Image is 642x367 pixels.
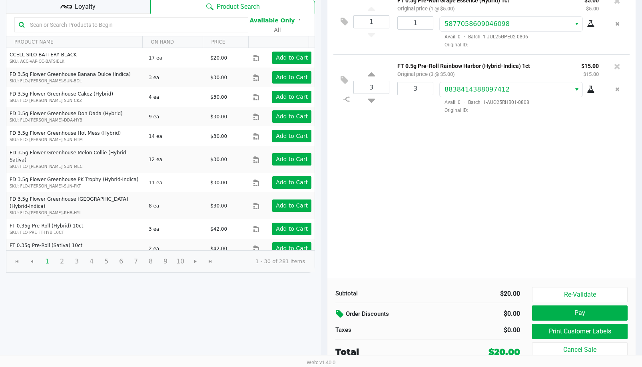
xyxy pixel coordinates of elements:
[188,254,203,269] span: Go to the next page
[295,16,305,24] span: ᛫
[210,226,227,232] span: $42.00
[145,48,207,68] td: 17 ea
[210,203,227,209] span: $30.00
[335,307,455,321] div: Order Discounts
[10,117,142,123] p: SKU: FLO-[PERSON_NAME]-DDA-HYB
[434,325,520,335] div: $0.00
[274,26,281,34] button: All
[439,100,529,105] span: Avail: 0 Batch: 1-AUG25RHB01-0808
[276,74,308,80] app-button-loader: Add to Cart
[158,254,173,269] span: Page 9
[114,254,129,269] span: Page 6
[29,258,35,265] span: Go to the previous page
[532,324,628,339] button: Print Customer Labels
[27,19,244,31] input: Scan or Search Products to Begin
[210,180,227,185] span: $30.00
[6,146,145,173] td: FD 3.5g Flower Greenhouse Melon Collie (Hybrid-Sativa)
[445,86,510,93] span: 8838414388097412
[6,87,145,107] td: FD 3.5g Flower Greenhouse Cakez (Hybrid)
[272,130,311,142] button: Add to Cart
[571,82,582,97] button: Select
[84,254,99,269] span: Page 4
[210,246,227,251] span: $42.00
[461,100,468,105] span: ·
[6,36,315,250] div: Data table
[6,126,145,146] td: FD 3.5g Flower Greenhouse Hot Mess (Hybrid)
[217,2,260,12] span: Product Search
[272,199,311,212] button: Add to Cart
[461,34,468,40] span: ·
[10,210,142,216] p: SKU: FLO-[PERSON_NAME]-RHB-HYI
[276,54,308,61] app-button-loader: Add to Cart
[335,289,422,298] div: Subtotal
[10,58,142,64] p: SKU: ACC-VAP-CC-BATSIBLK
[24,254,40,269] span: Go to the previous page
[434,289,520,299] div: $20.00
[6,192,145,219] td: FD 3.5g Flower Greenhouse [GEOGRAPHIC_DATA] (Hybrid-Indica)
[210,114,227,120] span: $30.00
[339,94,353,104] inline-svg: Split item qty to new line
[173,254,188,269] span: Page 10
[203,36,248,48] th: PRICE
[439,107,599,114] span: Original ID:
[272,176,311,189] button: Add to Cart
[488,345,520,359] div: $20.00
[145,107,207,126] td: 9 ea
[272,52,311,64] button: Add to Cart
[276,245,308,251] app-button-loader: Add to Cart
[272,71,311,84] button: Add to Cart
[10,249,142,255] p: SKU: FLO-PRE-FT-SAT.10CT
[145,146,207,173] td: 12 ea
[145,219,207,239] td: 3 ea
[75,2,96,12] span: Loyalty
[207,258,213,265] span: Go to the last page
[581,61,599,69] p: $15.00
[6,36,142,48] th: PRODUCT NAME
[10,229,142,235] p: SKU: FLO-PRE-FT-HYB.10CT
[612,16,623,31] button: Remove the package from the orderLine
[397,71,455,77] small: Original price (3 @ $5.00)
[583,71,599,77] small: $15.00
[276,133,308,139] app-button-loader: Add to Cart
[571,17,582,31] button: Select
[335,325,422,335] div: Taxes
[10,137,142,143] p: SKU: FLO-[PERSON_NAME]-SUN-HTM
[612,82,623,97] button: Remove the package from the orderLine
[467,307,520,321] div: $0.00
[128,254,144,269] span: Page 7
[10,98,142,104] p: SKU: FLO-[PERSON_NAME]-SUN-CKZ
[6,48,145,68] td: CCELL SILO BATTERY BLACK
[145,239,207,258] td: 2 ea
[10,164,142,170] p: SKU: FLO-[PERSON_NAME]-SUN-MEC
[224,257,305,265] kendo-pager-info: 1 - 30 of 281 items
[272,223,311,235] button: Add to Cart
[145,173,207,192] td: 11 ea
[192,258,199,265] span: Go to the next page
[210,94,227,100] span: $30.00
[276,94,308,100] app-button-loader: Add to Cart
[142,36,203,48] th: ON HAND
[276,156,308,162] app-button-loader: Add to Cart
[54,254,70,269] span: Page 2
[145,87,207,107] td: 4 ea
[439,34,528,40] span: Avail: 0 Batch: 1-JUL25GPE02-0806
[276,113,308,120] app-button-loader: Add to Cart
[210,55,227,61] span: $20.00
[272,110,311,123] button: Add to Cart
[6,68,145,87] td: FD 3.5g Flower Greenhouse Banana Dulce (Indica)
[10,78,142,84] p: SKU: FLO-[PERSON_NAME]-SUN-BDL
[6,107,145,126] td: FD 3.5g Flower Greenhouse Don Dada (Hybrid)
[586,6,599,12] small: $5.00
[69,254,84,269] span: Page 3
[439,41,599,48] span: Original ID:
[145,126,207,146] td: 14 ea
[145,192,207,219] td: 8 ea
[532,305,628,321] button: Pay
[276,179,308,185] app-button-loader: Add to Cart
[145,68,207,87] td: 3 ea
[99,254,114,269] span: Page 5
[307,359,335,365] span: Web: v1.40.0
[532,287,628,302] button: Re-Validate
[143,254,158,269] span: Page 8
[272,91,311,103] button: Add to Cart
